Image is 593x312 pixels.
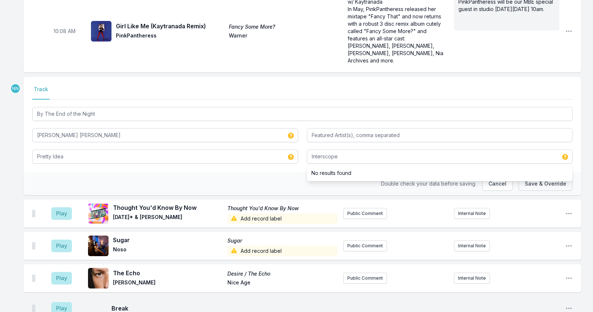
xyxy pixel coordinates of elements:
p: Nassir Nassirzadeh [10,83,21,94]
img: Drag Handle [32,210,35,217]
input: Record Label [307,150,573,164]
img: Fancy Some More? [91,21,111,42]
input: Featured Artist(s), comma separated [307,128,573,142]
button: Play [51,207,72,220]
button: Save & Override [519,177,572,191]
span: Sugar [227,237,337,244]
span: Noso [113,246,223,256]
img: Sugar [88,236,109,256]
input: Track Title [32,107,572,121]
img: Drag Handle [32,242,35,250]
button: Public Comment [343,208,387,219]
button: Track [32,86,50,100]
span: Girl Like Me (Kaytranada Remix) [116,22,224,31]
button: Open playlist item options [565,28,572,35]
button: Public Comment [343,240,387,251]
button: Open playlist item options [565,242,572,250]
span: Add record label [227,246,337,256]
span: Thought You'd Know By Now [113,203,223,212]
span: PinkPantheress [116,32,224,41]
span: [PERSON_NAME] [113,279,223,288]
button: Open playlist item options [565,210,572,217]
span: Desire / The Echo [227,270,337,277]
button: Open playlist item options [565,305,572,312]
button: Open playlist item options [565,275,572,282]
input: Artist [32,128,298,142]
button: Play [51,240,72,252]
span: The Echo [113,269,223,277]
img: Drag Handle [32,275,35,282]
span: Thought You'd Know By Now [227,205,337,212]
span: Double check your data before saving. [381,180,476,187]
li: No results found [307,166,573,180]
img: Thought You'd Know By Now [88,203,109,224]
span: Add record label [227,214,337,224]
button: Public Comment [343,273,387,284]
span: [DATE]* & [PERSON_NAME] [113,214,223,224]
button: Play [51,272,72,284]
img: Desire / The Echo [88,268,109,288]
span: Sugar [113,236,223,244]
button: Cancel [482,177,513,191]
img: Drag Handle [32,305,35,312]
button: Internal Note [454,240,490,251]
button: Internal Note [454,208,490,219]
span: Nice Age [227,279,337,288]
span: Fancy Some More? [229,23,337,31]
input: Album Title [32,150,298,164]
span: In May, PinkPantheress released her mixtape "Fancy That" and now returns with a robust 3 disc rem... [348,6,445,64]
span: Warner [229,32,337,41]
button: Internal Note [454,273,490,284]
span: Timestamp [54,28,76,35]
